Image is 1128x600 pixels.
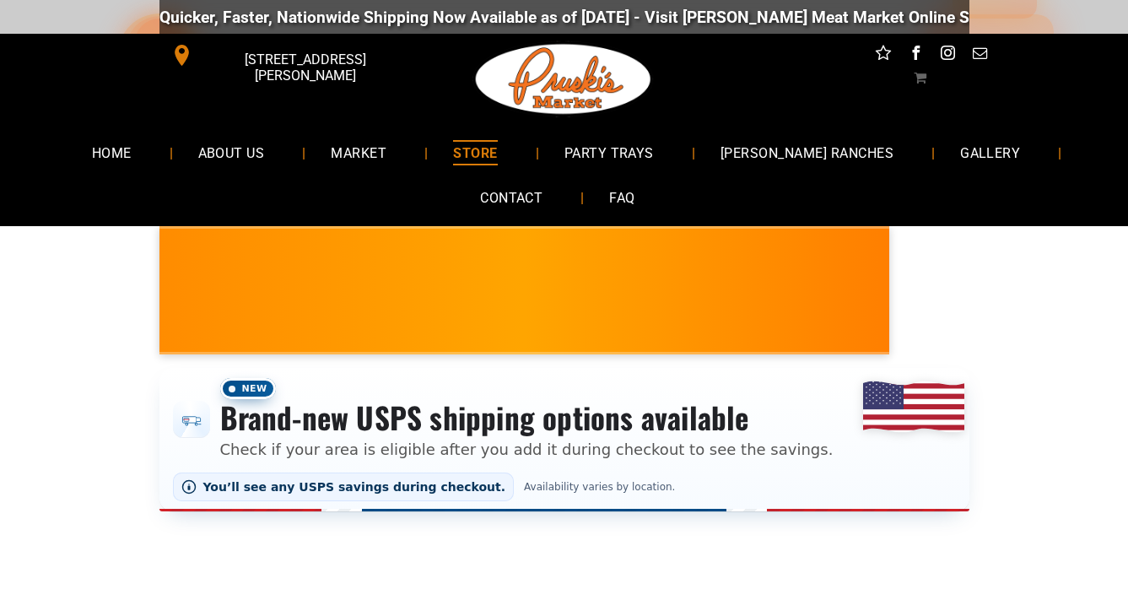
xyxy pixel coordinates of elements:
[220,438,834,461] p: Check if your area is eligible after you add it during checkout to see the savings.
[67,130,157,175] a: HOME
[935,130,1045,175] a: GALLERY
[455,176,568,220] a: CONTACT
[872,42,894,68] a: Social network
[521,481,678,493] span: Availability varies by location.
[969,42,990,68] a: email
[305,130,412,175] a: MARKET
[203,480,506,494] span: You’ll see any USPS savings during checkout.
[173,130,290,175] a: ABOUT US
[428,130,522,175] a: STORE
[472,34,655,125] img: Pruski-s+Market+HQ+Logo2-1920w.png
[220,378,276,399] span: New
[220,399,834,436] h3: Brand-new USPS shipping options available
[196,43,413,92] span: [STREET_ADDRESS][PERSON_NAME]
[904,42,926,68] a: facebook
[584,176,660,220] a: FAQ
[159,42,418,68] a: [STREET_ADDRESS][PERSON_NAME]
[159,368,969,511] div: Shipping options announcement
[695,130,919,175] a: [PERSON_NAME] RANCHES
[936,42,958,68] a: instagram
[539,130,679,175] a: PARTY TRAYS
